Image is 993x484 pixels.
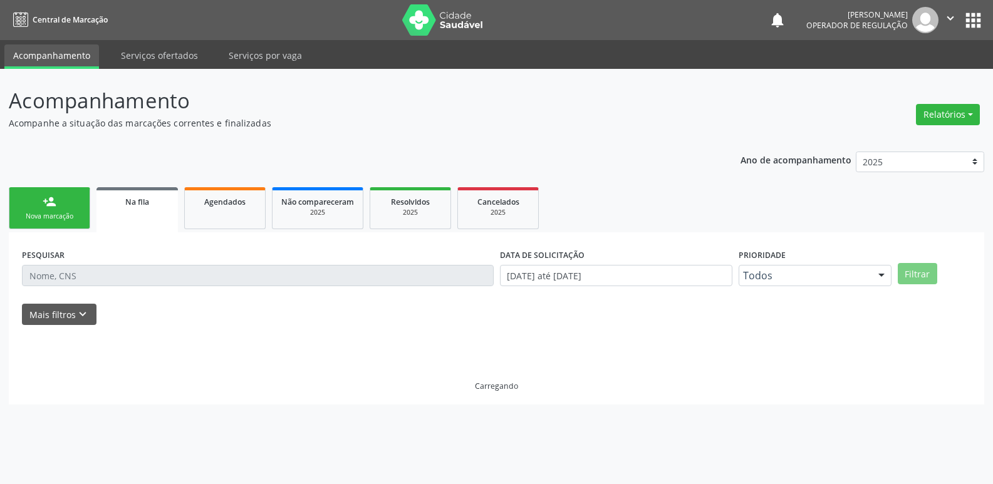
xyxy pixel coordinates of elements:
p: Ano de acompanhamento [741,152,851,167]
button: Filtrar [898,263,937,284]
button:  [938,7,962,33]
div: 2025 [379,208,442,217]
span: Todos [743,269,866,282]
a: Central de Marcação [9,9,108,30]
a: Serviços ofertados [112,44,207,66]
input: Nome, CNS [22,265,494,286]
span: Não compareceram [281,197,354,207]
label: Prioridade [739,245,786,265]
span: Cancelados [477,197,519,207]
i:  [944,11,957,25]
p: Acompanhamento [9,85,692,116]
button: notifications [769,11,786,29]
p: Acompanhe a situação das marcações correntes e finalizadas [9,116,692,130]
label: DATA DE SOLICITAÇÃO [500,245,585,265]
div: [PERSON_NAME] [806,9,908,20]
label: PESQUISAR [22,245,65,265]
span: Operador de regulação [806,20,908,31]
img: img [912,7,938,33]
span: Na fila [125,197,149,207]
div: 2025 [467,208,529,217]
div: person_add [43,195,56,209]
input: Selecione um intervalo [500,265,732,286]
a: Serviços por vaga [220,44,311,66]
div: 2025 [281,208,354,217]
i: keyboard_arrow_down [76,307,90,321]
a: Acompanhamento [4,44,99,69]
span: Resolvidos [391,197,430,207]
div: Nova marcação [18,212,81,221]
button: Mais filtroskeyboard_arrow_down [22,304,96,326]
span: Central de Marcação [33,14,108,25]
button: apps [962,9,984,31]
div: Carregando [475,381,518,391]
button: Relatórios [916,104,980,125]
span: Agendados [204,197,246,207]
